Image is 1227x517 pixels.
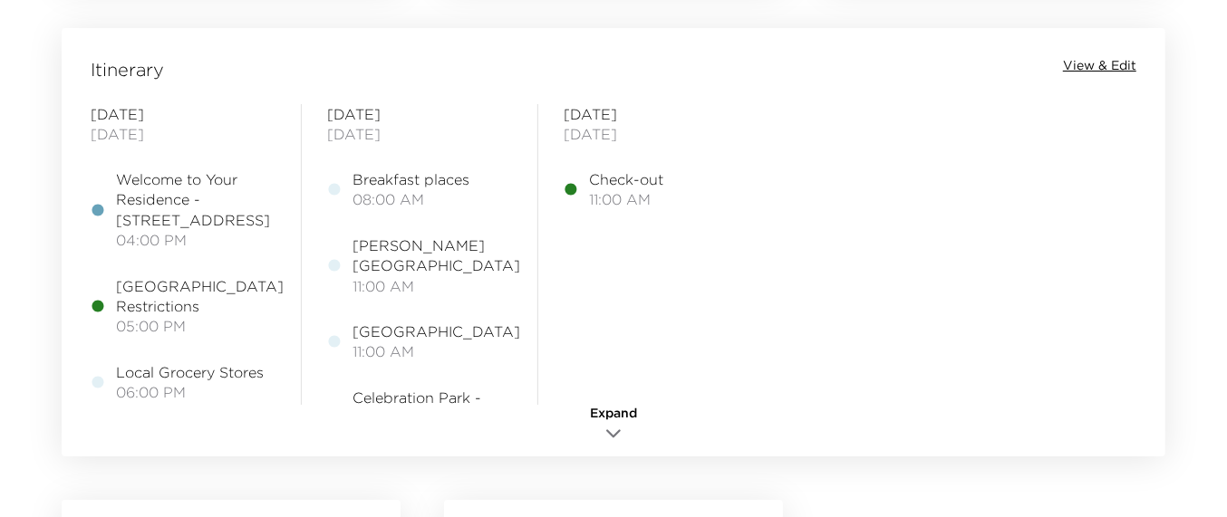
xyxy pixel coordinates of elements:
span: Welcome to Your Residence - [STREET_ADDRESS] [116,169,275,230]
span: [DATE] [91,124,275,144]
span: Expand [590,405,637,423]
span: [PERSON_NAME][GEOGRAPHIC_DATA] [353,235,520,276]
span: 11:00 AM [353,341,520,361]
span: 05:00 PM [116,316,284,336]
span: Check-out [589,169,663,189]
span: [DATE] [327,124,512,144]
span: 04:00 PM [116,230,275,250]
span: Itinerary [91,57,164,82]
span: Local Grocery Stores [116,362,264,382]
span: [DATE] [91,104,275,124]
span: 06:00 PM [116,382,264,402]
span: 11:00 AM [589,189,663,209]
span: [GEOGRAPHIC_DATA] [353,321,520,341]
span: [DATE] [564,124,749,144]
span: [GEOGRAPHIC_DATA] Restrictions [116,276,284,317]
button: View & Edit [1063,57,1136,75]
span: Breakfast places [353,169,469,189]
span: 08:00 AM [353,189,469,209]
span: [DATE] [564,104,749,124]
button: Expand [568,405,659,447]
span: Celebration Park - Waterfront Gourmet Food Truck Park [353,388,512,448]
span: 11:00 AM [353,276,520,296]
span: [DATE] [327,104,512,124]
